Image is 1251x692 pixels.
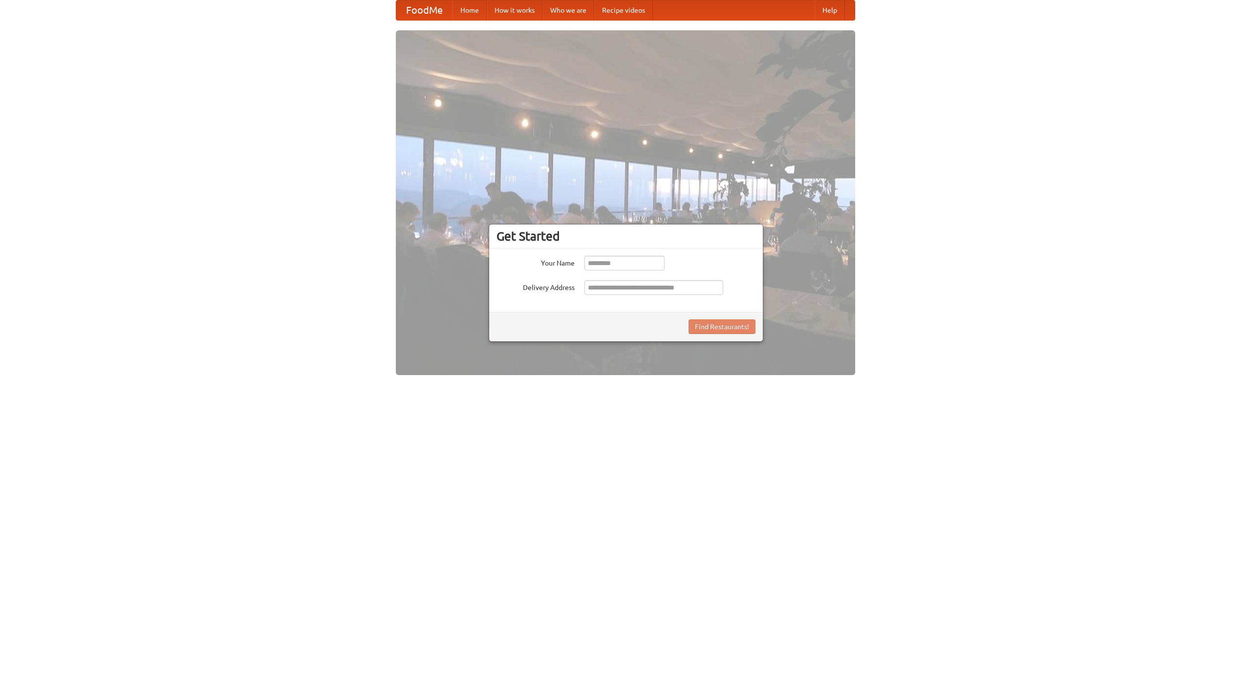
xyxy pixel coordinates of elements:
h3: Get Started [496,229,755,244]
a: How it works [487,0,542,20]
a: Who we are [542,0,594,20]
button: Find Restaurants! [689,319,755,334]
a: Home [453,0,487,20]
label: Your Name [496,256,575,268]
label: Delivery Address [496,280,575,292]
a: Help [815,0,845,20]
a: FoodMe [396,0,453,20]
a: Recipe videos [594,0,653,20]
